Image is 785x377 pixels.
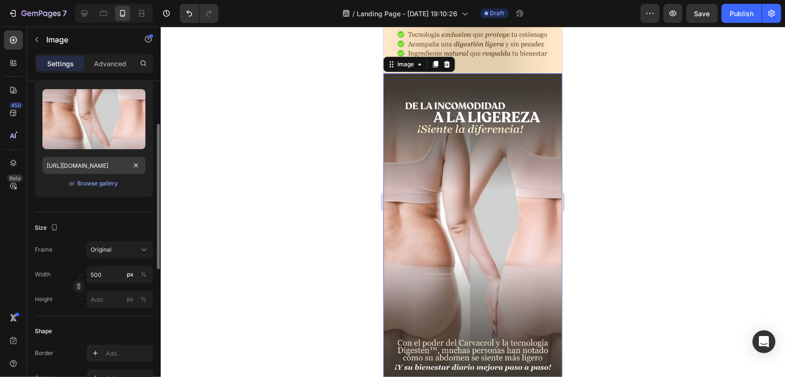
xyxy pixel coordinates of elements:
iframe: Design area [383,27,562,377]
span: / [353,9,355,19]
div: % [141,295,146,304]
div: px [127,270,134,279]
button: % [124,294,136,305]
button: Publish [722,4,762,23]
input: px% [86,291,153,308]
div: Shape [35,327,52,336]
button: Original [86,241,153,258]
p: Advanced [94,59,126,69]
button: Browse gallery [77,179,119,188]
div: Add... [106,349,151,358]
span: Original [91,245,112,254]
p: Settings [47,59,74,69]
div: Browse gallery [78,179,118,188]
button: Save [686,4,718,23]
div: % [141,270,146,279]
div: Publish [730,9,754,19]
span: Draft [490,9,505,18]
button: % [124,269,136,280]
p: Image [46,34,127,45]
div: Size [35,222,60,234]
div: 450 [9,102,23,109]
span: Landing Page - [DATE] 19:10:26 [357,9,458,19]
div: Open Intercom Messenger [753,330,775,353]
span: Save [694,10,710,18]
span: or [70,178,75,189]
label: Width [35,270,51,279]
div: Beta [7,174,23,182]
img: preview-image [42,89,145,149]
button: 7 [4,4,71,23]
input: https://example.com/image.jpg [42,157,145,174]
p: 7 [62,8,67,19]
input: px% [86,266,153,283]
div: px [127,295,134,304]
button: px [138,294,149,305]
label: Height [35,295,52,304]
div: Border [35,349,53,357]
div: Undo/Redo [180,4,218,23]
label: Frame [35,245,52,254]
button: px [138,269,149,280]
